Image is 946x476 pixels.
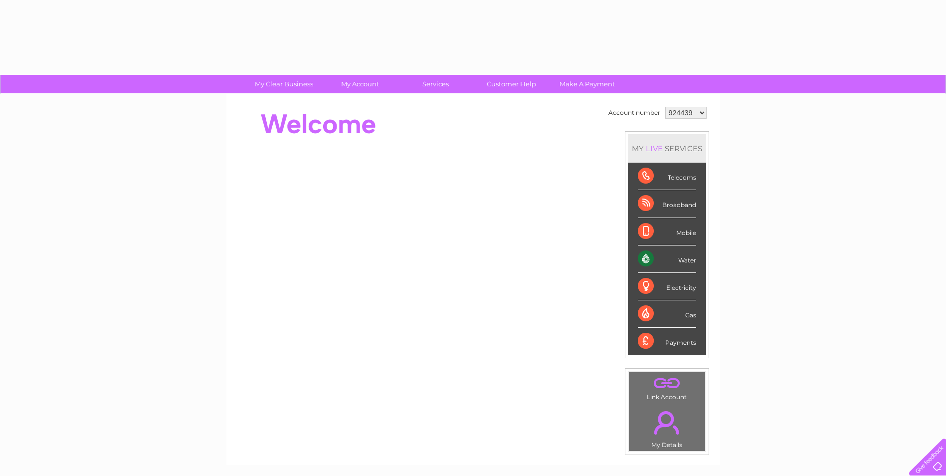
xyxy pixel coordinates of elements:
div: Electricity [638,273,696,300]
a: Customer Help [470,75,553,93]
td: Link Account [628,372,706,403]
a: Services [394,75,477,93]
div: Payments [638,328,696,355]
a: . [631,405,703,440]
div: Broadband [638,190,696,218]
a: My Clear Business [243,75,325,93]
td: Account number [606,104,663,121]
div: Mobile [638,218,696,245]
a: Make A Payment [546,75,628,93]
div: LIVE [644,144,665,153]
div: MY SERVICES [628,134,706,163]
a: My Account [319,75,401,93]
td: My Details [628,403,706,452]
div: Gas [638,300,696,328]
div: Water [638,245,696,273]
a: . [631,375,703,392]
div: Telecoms [638,163,696,190]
